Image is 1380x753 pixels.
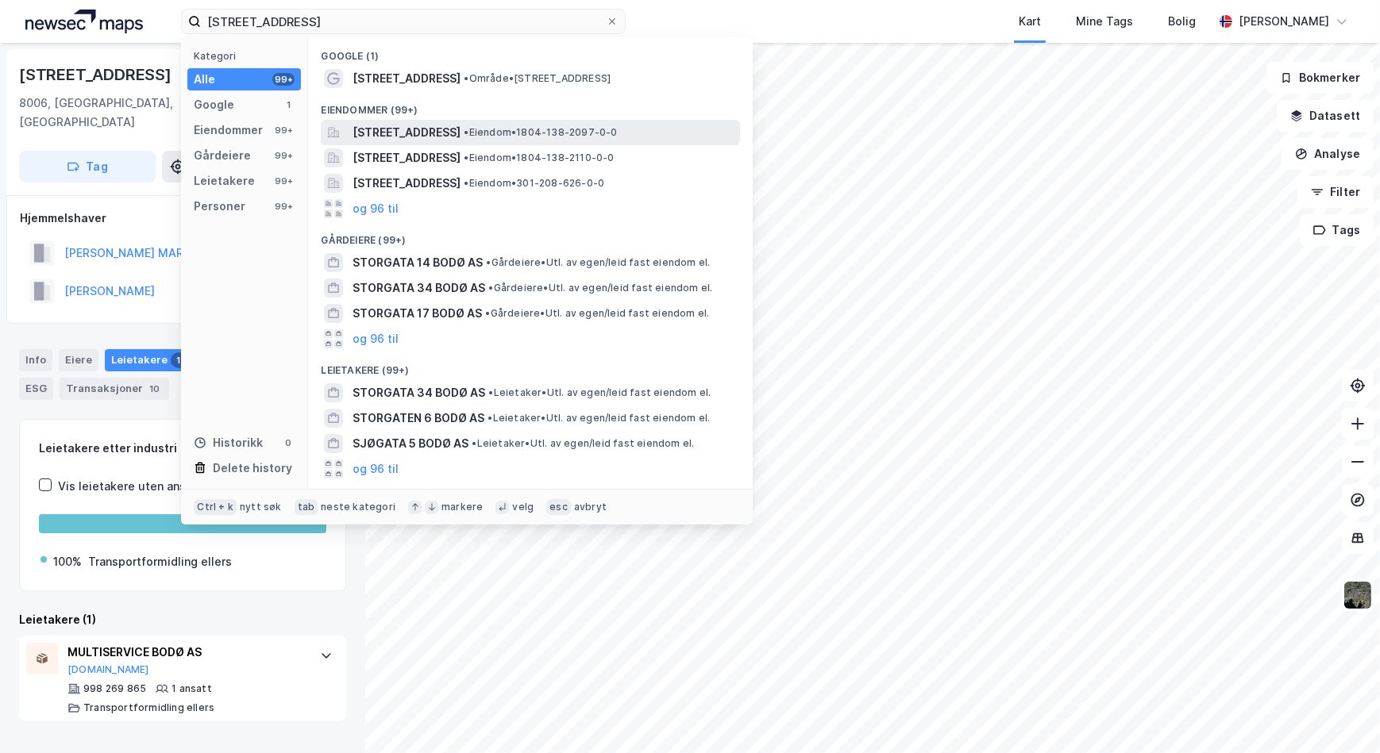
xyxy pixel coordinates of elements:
div: ESG [19,378,53,400]
div: markere [441,501,483,513]
button: Tags [1300,214,1374,246]
button: Bokmerker [1266,62,1374,94]
div: [PERSON_NAME] [1239,12,1329,31]
span: Eiendom • 301-208-626-0-0 [464,177,604,190]
button: Filter [1297,176,1374,208]
span: Gårdeiere • Utl. av egen/leid fast eiendom el. [486,256,710,269]
div: 1 [282,98,295,111]
span: Leietaker • Utl. av egen/leid fast eiendom el. [488,386,711,399]
img: logo.a4113a55bc3d86da70a041830d287a7e.svg [25,10,143,33]
span: Område • [STREET_ADDRESS] [464,72,611,85]
span: STORGATEN 6 BODØ AS [353,409,484,428]
div: Leietakere [105,349,193,371]
div: Historikk [194,433,263,452]
div: Kart [1019,12,1041,31]
div: Kategori [194,50,301,62]
button: Tag [19,151,156,182]
div: 8006, [GEOGRAPHIC_DATA], [GEOGRAPHIC_DATA] [19,94,218,132]
span: [STREET_ADDRESS] [353,148,461,167]
div: 1 ansatt [172,682,212,695]
span: [STREET_ADDRESS] [353,123,461,142]
div: Delete history [213,459,292,478]
button: Analyse [1282,138,1374,170]
span: Leietaker • Utl. av egen/leid fast eiendom el. [488,412,710,425]
div: 0 [282,436,295,449]
span: Gårdeiere • Utl. av egen/leid fast eiendom el. [488,282,712,294]
div: avbryt [574,501,607,513]
div: Personer (99+) [308,482,753,510]
div: Leietakere [194,171,255,190]
span: Gårdeiere • Utl. av egen/leid fast eiendom el. [485,307,709,320]
span: • [488,412,492,424]
div: Hjemmelshaver [20,209,345,228]
div: Kontrollprogram for chat [1301,677,1380,753]
div: Gårdeiere (99+) [308,221,753,250]
div: 10 [146,381,163,397]
div: Transportformidling ellers [88,552,232,571]
div: Info [19,349,52,371]
span: • [464,72,468,84]
div: Leietakere etter industri [39,439,326,458]
div: tab [295,499,318,515]
span: Leietaker • Utl. av egen/leid fast eiendom el. [472,437,694,450]
input: Søk på adresse, matrikkel, gårdeiere, leietakere eller personer [201,10,606,33]
span: • [464,152,468,163]
div: Google [194,95,234,114]
div: [STREET_ADDRESS] [19,62,175,87]
div: Gårdeiere [194,146,251,165]
span: [STREET_ADDRESS] [353,174,461,193]
div: velg [512,501,534,513]
div: Bolig [1168,12,1196,31]
span: Eiendom • 1804-138-2110-0-0 [464,152,614,164]
span: • [488,386,493,398]
div: MULTISERVICE BODØ AS [67,643,304,662]
div: Alle [194,70,215,89]
button: [DOMAIN_NAME] [67,663,149,676]
div: Eiere [59,349,98,371]
div: nytt søk [240,501,282,513]
button: og 96 til [353,329,399,348]
div: esc [546,499,571,515]
img: 9k= [1343,580,1373,610]
div: Mine Tags [1076,12,1133,31]
div: Google (1) [308,37,753,66]
div: 99+ [272,175,295,187]
span: • [485,307,490,319]
div: Ctrl + k [194,499,237,515]
div: 100% [53,552,82,571]
span: SJØGATA 5 BODØ AS [353,434,468,453]
span: • [472,437,476,449]
span: [STREET_ADDRESS] [353,69,461,88]
span: • [488,282,493,294]
span: STORGATA 34 BODØ AS [353,383,485,402]
button: og 96 til [353,199,399,218]
div: Transaksjoner [60,378,169,400]
div: Leietakere (1) [19,610,346,629]
span: • [464,126,468,138]
div: Leietakere (99+) [308,352,753,380]
div: 998 269 865 [83,682,146,695]
span: STORGATA 34 BODØ AS [353,279,485,298]
span: • [486,256,491,268]
div: 1 [171,352,187,368]
div: Eiendommer (99+) [308,91,753,120]
div: 99+ [272,124,295,136]
button: og 96 til [353,459,399,478]
div: Eiendommer [194,121,263,140]
div: Vis leietakere uten ansatte [58,477,209,496]
span: Eiendom • 1804-138-2097-0-0 [464,126,617,139]
span: • [464,177,468,189]
div: 99+ [272,73,295,86]
span: STORGATA 17 BODØ AS [353,304,482,323]
div: 99+ [272,149,295,162]
div: Personer [194,197,245,216]
div: 99+ [272,200,295,213]
button: Datasett [1277,100,1374,132]
span: STORGATA 14 BODØ AS [353,253,483,272]
div: Transportformidling ellers [83,701,214,714]
div: neste kategori [321,501,395,513]
iframe: Chat Widget [1301,677,1380,753]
